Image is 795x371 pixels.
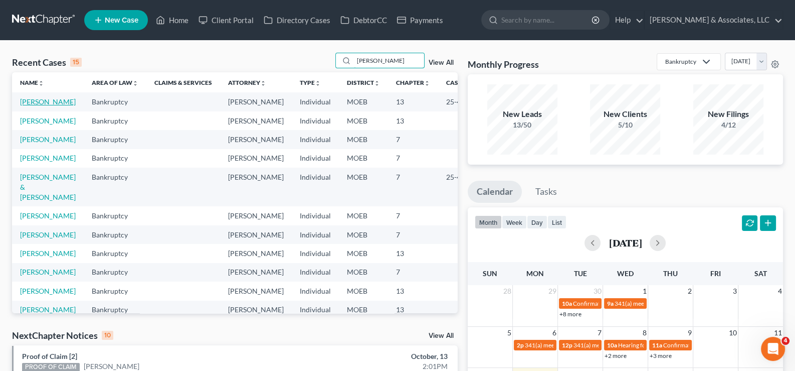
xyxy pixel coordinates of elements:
[645,11,782,29] a: [PERSON_NAME] & Associates, LLC
[84,263,146,282] td: Bankruptcy
[392,11,448,29] a: Payments
[502,285,512,297] span: 28
[220,92,292,111] td: [PERSON_NAME]
[525,341,622,349] span: 341(a) meeting for [PERSON_NAME]
[610,11,644,29] a: Help
[446,79,478,86] a: Case Nounfold_more
[84,282,146,300] td: Bankruptcy
[574,269,587,278] span: Tue
[501,11,593,29] input: Search by name...
[687,327,693,339] span: 9
[728,327,738,339] span: 10
[84,301,146,319] td: Bankruptcy
[642,285,648,297] span: 1
[20,211,76,220] a: [PERSON_NAME]
[388,206,438,225] td: 7
[84,149,146,168] td: Bankruptcy
[193,11,259,29] a: Client Portal
[292,149,339,168] td: Individual
[38,80,44,86] i: unfold_more
[20,173,76,201] a: [PERSON_NAME] & [PERSON_NAME]
[650,352,672,359] a: +3 more
[228,79,266,86] a: Attorneyunfold_more
[517,341,524,349] span: 2p
[339,263,388,282] td: MOEB
[429,59,454,66] a: View All
[22,352,77,360] a: Proof of Claim [2]
[438,168,486,206] td: 25-42054
[665,57,696,66] div: Bankruptcy
[132,80,138,86] i: unfold_more
[761,337,785,361] iframe: Intercom live chat
[339,149,388,168] td: MOEB
[292,263,339,282] td: Individual
[597,327,603,339] span: 7
[12,56,82,68] div: Recent Cases
[590,108,660,120] div: New Clients
[487,108,557,120] div: New Leads
[573,300,687,307] span: Confirmation hearing for [PERSON_NAME]
[526,181,566,203] a: Tasks
[388,301,438,319] td: 13
[607,341,617,349] span: 10a
[339,168,388,206] td: MOEB
[339,225,388,244] td: MOEB
[220,225,292,244] td: [PERSON_NAME]
[84,92,146,111] td: Bankruptcy
[220,244,292,263] td: [PERSON_NAME]
[618,341,749,349] span: Hearing for [PERSON_NAME] & [PERSON_NAME]
[562,300,572,307] span: 10a
[312,351,448,361] div: October, 13
[663,341,777,349] span: Confirmation hearing for [PERSON_NAME]
[84,130,146,149] td: Bankruptcy
[468,181,522,203] a: Calendar
[732,285,738,297] span: 3
[388,168,438,206] td: 7
[773,327,783,339] span: 11
[292,244,339,263] td: Individual
[388,282,438,300] td: 13
[592,285,603,297] span: 30
[12,329,113,341] div: NextChapter Notices
[754,269,767,278] span: Sat
[292,301,339,319] td: Individual
[374,80,380,86] i: unfold_more
[506,327,512,339] span: 5
[315,80,321,86] i: unfold_more
[710,269,721,278] span: Fri
[339,282,388,300] td: MOEB
[615,300,711,307] span: 341(a) meeting for [PERSON_NAME]
[220,130,292,149] td: [PERSON_NAME]
[84,168,146,206] td: Bankruptcy
[609,237,642,248] h2: [DATE]
[105,17,138,24] span: New Case
[468,58,539,70] h3: Monthly Progress
[687,285,693,297] span: 2
[339,206,388,225] td: MOEB
[652,341,662,349] span: 11a
[388,244,438,263] td: 13
[84,225,146,244] td: Bankruptcy
[573,341,670,349] span: 341(a) meeting for [PERSON_NAME]
[388,225,438,244] td: 7
[777,285,783,297] span: 4
[693,120,763,130] div: 4/12
[84,111,146,130] td: Bankruptcy
[20,268,76,276] a: [PERSON_NAME]
[483,269,497,278] span: Sun
[551,327,557,339] span: 6
[20,249,76,258] a: [PERSON_NAME]
[424,80,430,86] i: unfold_more
[335,11,392,29] a: DebtorCC
[102,331,113,340] div: 10
[220,206,292,225] td: [PERSON_NAME]
[292,282,339,300] td: Individual
[590,120,660,130] div: 5/10
[339,111,388,130] td: MOEB
[220,111,292,130] td: [PERSON_NAME]
[292,225,339,244] td: Individual
[388,130,438,149] td: 7
[300,79,321,86] a: Typeunfold_more
[220,301,292,319] td: [PERSON_NAME]
[220,263,292,282] td: [PERSON_NAME]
